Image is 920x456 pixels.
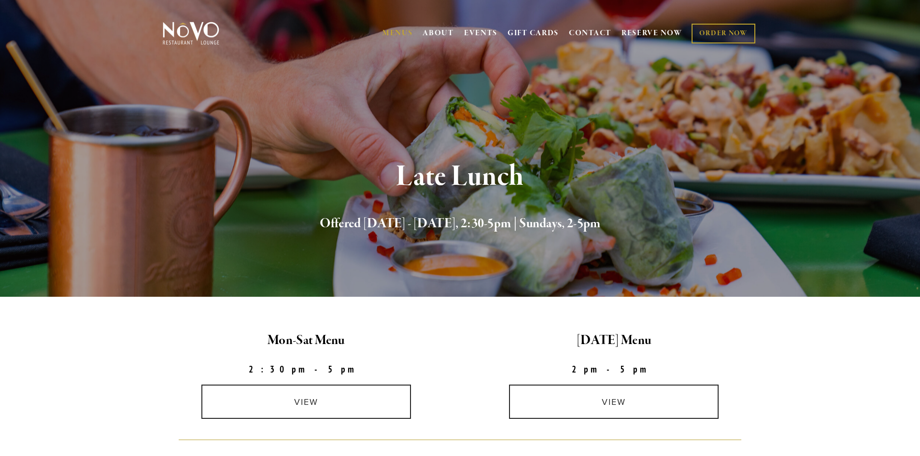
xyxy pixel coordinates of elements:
h2: [DATE] Menu [468,331,760,351]
h2: Offered [DATE] - [DATE], 2:30-5pm | Sundays, 2-5pm [179,214,742,234]
a: EVENTS [464,28,497,38]
a: ABOUT [423,28,454,38]
a: ORDER NOW [692,24,755,43]
img: Novo Restaurant &amp; Lounge [161,21,221,45]
a: view [509,385,719,419]
a: view [201,385,411,419]
a: MENUS [382,28,413,38]
strong: 2pm-5pm [572,363,656,375]
strong: 2:30pm-5pm [249,363,364,375]
a: GIFT CARDS [508,24,559,42]
a: RESERVE NOW [622,24,682,42]
h2: Mon-Sat Menu [161,331,452,351]
h1: Late Lunch [179,161,742,193]
a: CONTACT [569,24,611,42]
